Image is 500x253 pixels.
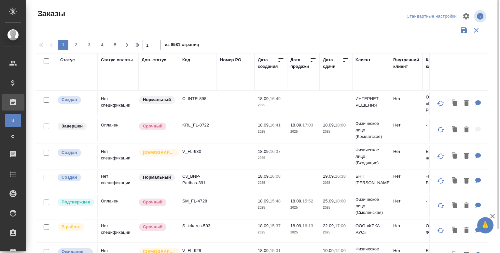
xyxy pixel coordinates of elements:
div: Статус по умолчанию для стандартных заказов [138,96,176,104]
p: 2025 [258,102,284,109]
p: 19.09, [323,174,335,179]
p: 2025 [258,128,284,135]
button: Обновить [433,223,449,238]
p: V_FL-930 [182,148,214,155]
div: Доп. статус [142,57,166,63]
p: 18:00 [335,123,346,127]
div: Выставляет ПМ после принятия заказа от КМа [57,223,94,231]
p: 18.09, [258,223,270,228]
div: Дата продажи [290,57,310,70]
div: Статус [60,57,75,63]
p: Нет [393,148,419,155]
p: 18.09, [258,96,270,101]
span: 🙏 [480,218,491,232]
p: В работе [62,224,80,230]
p: 18.09, [290,223,302,228]
p: KRL_FL-8722 [182,122,214,128]
p: 12:00 [335,248,346,253]
p: 18.09, [258,248,270,253]
p: ООО «Интернет Решения» [426,94,457,113]
button: Обновить [433,122,449,138]
p: 22.09, [323,223,335,228]
td: Нет спецификации [98,219,138,242]
p: 2025 [323,229,349,236]
span: Заказы [36,8,65,19]
div: Контрагент клиента [426,57,457,70]
button: Клонировать [449,150,461,163]
button: Удалить [461,97,472,110]
button: Сохранить фильтры [458,24,470,37]
a: В [5,114,21,127]
div: Выставляется автоматически при создании заказа [57,96,94,104]
p: 16:38 [335,174,346,179]
p: 2025 [258,180,284,186]
button: 3 [84,40,94,50]
p: Срочный [143,123,162,129]
div: Выставляется автоматически, если на указанный объем услуг необходимо больше времени в стандартном... [138,198,176,207]
div: Выставляется автоматически при создании заказа [57,173,94,182]
span: 4 [97,42,107,48]
p: Нет [393,198,419,204]
p: 17:03 [302,123,313,127]
div: Дата создания [258,57,278,70]
p: Срочный [143,224,162,230]
p: SM_FL-4728 [182,198,214,204]
p: 2025 [258,155,284,161]
td: Оплачен [98,119,138,141]
div: Код [182,57,190,63]
p: - [426,198,457,204]
p: Подтвержден [62,199,90,205]
p: [DEMOGRAPHIC_DATA] [143,149,175,156]
button: 4 [97,40,107,50]
p: Создан [62,149,77,156]
td: Нет спецификации [98,145,138,168]
span: Посмотреть информацию [474,10,488,22]
p: 2025 [258,204,284,211]
p: ООО «КРКА-РУС» [355,223,387,236]
p: 15:31 [270,248,281,253]
p: 16:37 [270,149,281,154]
button: Клонировать [449,199,461,213]
p: Физическое лицо (Входящие) [355,147,387,166]
span: Ф [8,133,18,140]
button: Клонировать [449,97,461,110]
p: 18.09, [290,123,302,127]
p: Нормальный [143,174,171,181]
p: C_INTR-898 [182,96,214,102]
span: В [8,117,18,124]
p: 17:00 [335,223,346,228]
p: Создан [62,97,77,103]
p: Срочный [143,199,162,205]
div: Статус оплаты [101,57,133,63]
p: Завершен [62,123,83,129]
p: Нет [393,173,419,180]
p: 15:37 [270,223,281,228]
div: Выставляется автоматически, если на указанный объем услуг необходимо больше времени в стандартном... [138,223,176,231]
p: 18.09, [323,123,335,127]
p: 2025 [290,204,316,211]
p: 25.09, [323,199,335,203]
button: Удалить [461,199,472,213]
div: Внутренний клиент [393,57,419,70]
td: Нет спецификации [98,170,138,193]
p: Без наименования [426,148,457,161]
button: Удалить [461,150,472,163]
p: 2025 [323,128,349,135]
p: 18:00 [335,199,346,203]
span: 3 [84,42,94,48]
div: Выставляется автоматически, если на указанный объем услуг необходимо больше времени в стандартном... [138,122,176,131]
p: 15:52 [302,199,313,203]
div: Клиент [355,57,370,63]
p: 18.09, [258,174,270,179]
button: 2 [71,40,81,50]
div: Выставляется автоматически для первых 3 заказов нового контактного лица. Особое внимание [138,148,176,157]
div: Номер PO [220,57,241,63]
button: Удалить [461,123,472,137]
span: 5 [110,42,120,48]
p: Создан [62,174,77,181]
p: - [426,122,457,128]
p: 16:08 [270,174,281,179]
p: Нет [393,96,419,102]
td: Оплачен [98,195,138,217]
p: Физическое лицо (Крылатское) [355,120,387,140]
